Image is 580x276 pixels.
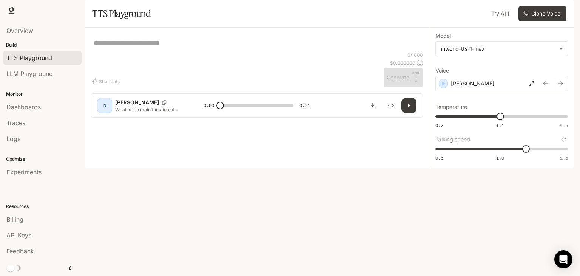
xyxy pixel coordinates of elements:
span: 1.5 [560,122,568,129]
div: Open Intercom Messenger [554,250,572,268]
button: Clone Voice [518,6,566,21]
span: 0.7 [435,122,443,129]
div: inworld-tts-1-max [441,45,555,53]
p: Temperature [435,104,467,110]
h1: TTS Playground [92,6,151,21]
button: Copy Voice ID [159,100,170,105]
button: Reset to default [560,135,568,144]
span: 0:01 [299,102,310,109]
span: 0.5 [435,155,443,161]
button: Inspect [383,98,398,113]
p: Talking speed [435,137,470,142]
p: [PERSON_NAME] [451,80,494,87]
p: 0 / 1000 [407,52,423,58]
span: 0:00 [204,102,214,109]
div: inworld-tts-1-max [436,42,568,56]
a: Try API [488,6,512,21]
p: What is the main function of mitochondria in a cell? [115,106,185,113]
span: 1.5 [560,155,568,161]
button: Download audio [365,98,380,113]
p: Model [435,33,451,39]
div: D [99,99,111,112]
span: 1.1 [496,122,504,129]
p: $ 0.000000 [390,60,415,66]
p: Voice [435,68,449,73]
button: Shortcuts [91,75,123,87]
span: 1.0 [496,155,504,161]
p: [PERSON_NAME] [115,99,159,106]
